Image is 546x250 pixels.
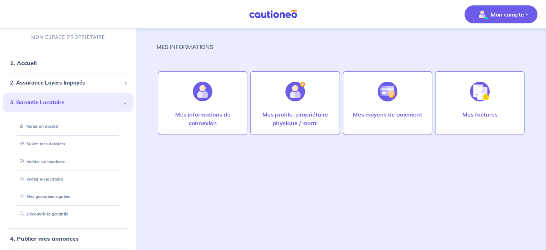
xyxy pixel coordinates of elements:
[17,124,59,129] a: Tester un dossier
[491,10,524,19] p: Mon compte
[165,110,240,127] p: Mes informations de connexion
[17,177,63,182] a: Inviter un locataire
[462,110,497,119] p: Mes factures
[476,9,488,20] img: illu_account_valid_menu.svg
[11,138,125,150] div: Suivre mes dossiers
[157,42,213,51] p: MES INFORMATIONS
[353,110,422,119] p: Mes moyens de paiement
[10,99,121,107] span: 3. Garantie Locataire
[17,194,70,199] a: Mes garanties signées
[31,34,105,41] p: MON ESPACE PROPRIÉTAIRE
[470,82,490,101] img: illu_invoice.svg
[3,76,134,90] div: 2. Assurance Loyers Impayés
[11,156,125,168] div: Valider un locataire
[11,121,125,132] div: Tester un dossier
[193,82,213,101] img: illu_account.svg
[465,5,537,23] button: illu_account_valid_menu.svgMon compte
[378,82,397,101] img: illu_credit_card_no_anim.svg
[11,191,125,203] div: Mes garanties signées
[10,79,121,87] span: 2. Assurance Loyers Impayés
[258,110,332,127] p: Mes profils : propriétaire physique / moral
[285,82,305,101] img: illu_account_add.svg
[3,231,134,246] div: 4. Publier mes annonces
[17,141,65,146] a: Suivre mes dossiers
[3,93,134,113] div: 3. Garantie Locataire
[17,159,65,164] a: Valider un locataire
[11,208,125,220] div: Découvrir la garantie
[3,56,134,70] div: 1. Accueil
[10,59,37,67] a: 1. Accueil
[17,212,68,217] a: Découvrir la garantie
[246,10,300,19] img: Cautioneo
[11,173,125,185] div: Inviter un locataire
[10,235,79,242] a: 4. Publier mes annonces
